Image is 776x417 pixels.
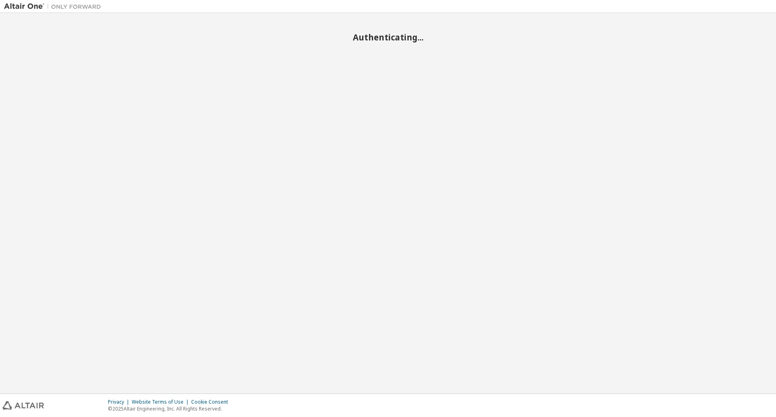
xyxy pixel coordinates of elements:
[108,405,233,412] p: © 2025 Altair Engineering, Inc. All Rights Reserved.
[4,32,772,42] h2: Authenticating...
[132,399,191,405] div: Website Terms of Use
[108,399,132,405] div: Privacy
[4,2,105,11] img: Altair One
[2,401,44,410] img: altair_logo.svg
[191,399,233,405] div: Cookie Consent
